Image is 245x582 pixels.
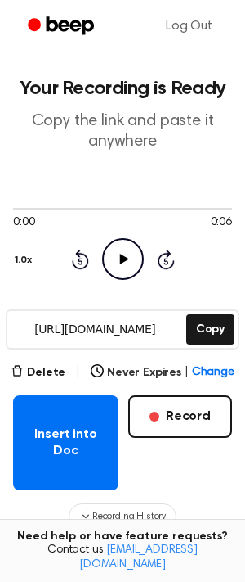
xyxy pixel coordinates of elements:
[185,364,189,381] span: |
[13,246,38,274] button: 1.0x
[16,11,109,43] a: Beep
[13,111,232,152] p: Copy the link and paste it anywhere
[79,544,198,571] a: [EMAIL_ADDRESS][DOMAIN_NAME]
[13,79,232,98] h1: Your Recording is Ready
[192,364,234,381] span: Change
[10,544,235,572] span: Contact us
[186,314,234,345] button: Copy
[92,509,166,524] span: Recording History
[149,7,229,46] a: Log Out
[75,363,81,382] span: |
[69,503,176,530] button: Recording History
[13,214,34,232] span: 0:00
[11,364,65,381] button: Delete
[211,214,232,232] span: 0:06
[13,395,118,490] button: Insert into Doc
[91,364,234,381] button: Never Expires|Change
[128,395,232,438] button: Record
